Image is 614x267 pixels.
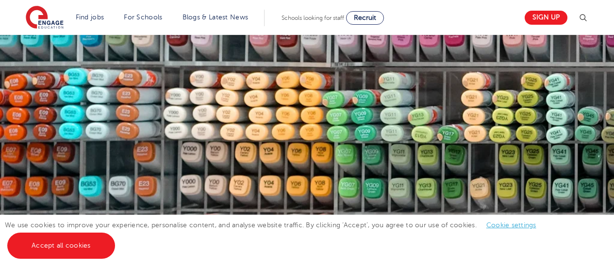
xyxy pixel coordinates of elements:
span: Schools looking for staff [282,15,344,21]
a: Recruit [346,11,384,25]
a: Accept all cookies [7,233,115,259]
a: Find jobs [76,14,104,21]
a: Blogs & Latest News [183,14,249,21]
span: Recruit [354,14,376,21]
a: Cookie settings [486,221,536,229]
span: We use cookies to improve your experience, personalise content, and analyse website traffic. By c... [5,221,546,249]
img: Engage Education [26,6,64,30]
a: For Schools [124,14,162,21]
a: Sign up [525,11,567,25]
